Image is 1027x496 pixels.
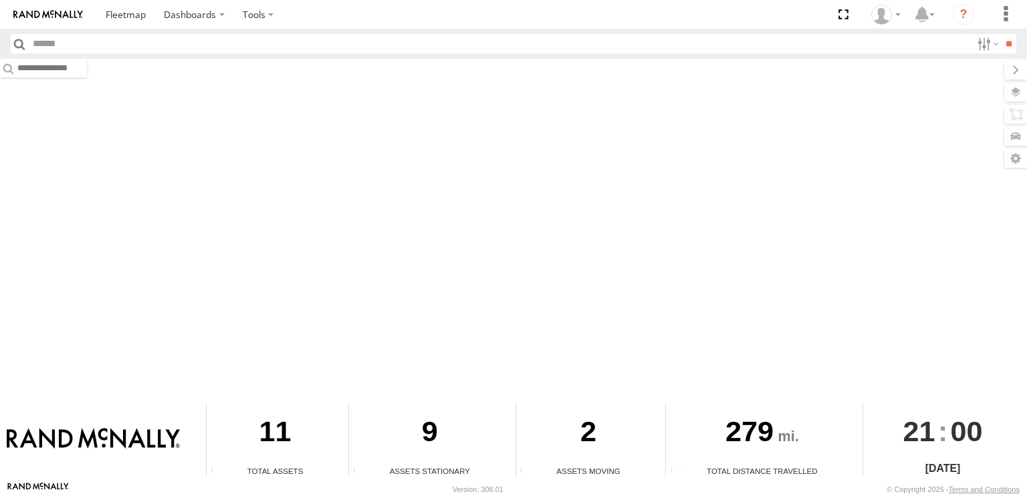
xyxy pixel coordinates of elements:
div: Total number of Enabled Assets [207,467,227,477]
div: [DATE] [863,461,1022,477]
div: 9 [349,402,510,465]
div: Total number of assets current in transit. [516,467,536,477]
div: Version: 308.01 [453,485,503,493]
div: 11 [207,402,344,465]
i: ? [953,4,974,25]
div: : [863,402,1022,460]
div: Total Distance Travelled [666,465,858,477]
img: rand-logo.svg [13,10,83,19]
span: 21 [903,402,935,460]
div: Total Assets [207,465,344,477]
label: Search Filter Options [972,34,1001,53]
img: Rand McNally [7,428,180,451]
div: Total distance travelled by all assets within specified date range and applied filters [666,467,686,477]
a: Terms and Conditions [949,485,1020,493]
div: Assets Stationary [349,465,510,477]
span: 00 [951,402,983,460]
div: 279 [666,402,858,465]
div: Valeo Dash [867,5,905,25]
div: © Copyright 2025 - [887,485,1020,493]
div: 2 [516,402,661,465]
div: Assets Moving [516,465,661,477]
label: Map Settings [1004,149,1027,168]
div: Total number of assets current stationary. [349,467,369,477]
a: Visit our Website [7,483,69,496]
